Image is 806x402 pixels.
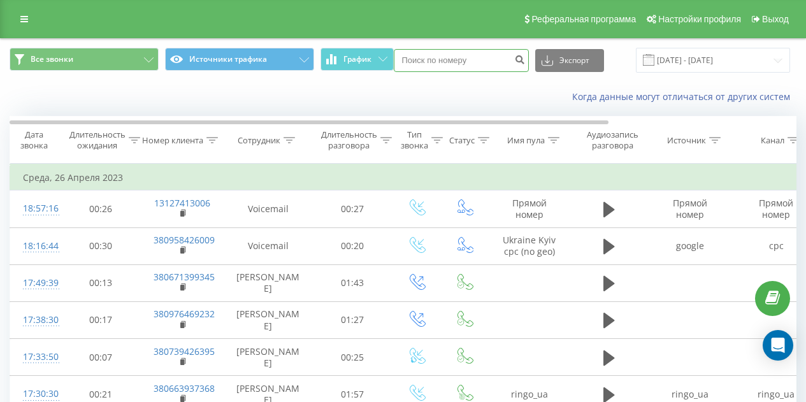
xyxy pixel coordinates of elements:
[224,190,313,227] td: Voicemail
[10,129,57,151] div: Дата звонка
[313,301,392,338] td: 01:27
[667,135,706,146] div: Источник
[313,264,392,301] td: 01:43
[61,190,141,227] td: 00:26
[23,271,48,296] div: 17:49:39
[313,339,392,376] td: 00:25
[154,382,215,394] a: 380663937368
[449,135,475,146] div: Статус
[10,48,159,71] button: Все звонки
[313,190,392,227] td: 00:27
[154,271,215,283] a: 380671399345
[488,190,571,227] td: Прямой номер
[224,339,313,376] td: [PERSON_NAME]
[343,55,371,64] span: График
[321,129,377,151] div: Длительность разговора
[23,345,48,370] div: 17:33:50
[154,345,215,357] a: 380739426395
[238,135,280,146] div: Сотрудник
[647,227,733,264] td: google
[531,14,636,24] span: Реферальная программа
[154,197,210,209] a: 13127413006
[61,339,141,376] td: 00:07
[142,135,203,146] div: Номер клиента
[23,196,48,221] div: 18:57:16
[582,129,644,151] div: Аудиозапись разговора
[394,49,529,72] input: Поиск по номеру
[165,48,314,71] button: Источники трафика
[154,234,215,246] a: 380958426009
[535,49,604,72] button: Экспорт
[31,54,73,64] span: Все звонки
[658,14,741,24] span: Настройки профиля
[61,264,141,301] td: 00:13
[224,301,313,338] td: [PERSON_NAME]
[761,135,784,146] div: Канал
[313,227,392,264] td: 00:20
[224,264,313,301] td: [PERSON_NAME]
[23,308,48,333] div: 17:38:30
[61,227,141,264] td: 00:30
[488,227,571,264] td: Ukraine Kyiv cpc (no geo)
[401,129,428,151] div: Тип звонка
[572,90,796,103] a: Когда данные могут отличаться от других систем
[647,190,733,227] td: Прямой номер
[224,227,313,264] td: Voicemail
[23,234,48,259] div: 18:16:44
[154,308,215,320] a: 380976469232
[507,135,545,146] div: Имя пула
[69,129,126,151] div: Длительность ожидания
[61,301,141,338] td: 00:17
[320,48,394,71] button: График
[763,330,793,361] div: Open Intercom Messenger
[762,14,789,24] span: Выход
